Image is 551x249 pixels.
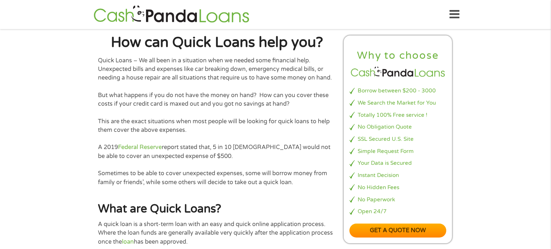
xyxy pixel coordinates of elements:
[98,56,336,82] p: Quick Loans – We all been in a situation when we needed some financial help. Unexpected bills and...
[98,91,336,109] p: But what happens if you do not have the money on hand? How can you cover these costs if your cred...
[349,196,446,204] li: No Paperwork
[349,171,446,179] li: Instant Decision
[349,159,446,167] li: Your Data is Secured
[98,169,336,187] p: Sometimes to be able to cover unexpected expenses, some will borrow money from family or friends’...
[118,144,162,151] a: Federal Reserve
[98,202,336,216] h2: What are Quick Loans?
[349,49,446,62] h2: Why to choose
[98,143,336,161] p: A 2019 report stated that, 5 in 10 [DEMOGRAPHIC_DATA] would not be able to cover an unexpected ex...
[349,147,446,155] li: Simple Request Form
[349,111,446,119] li: Totally 100% Free service !
[349,183,446,192] li: No Hidden Fees
[98,35,336,50] h1: How can Quick Loans help you?
[122,238,134,245] a: loan
[349,207,446,216] li: Open 24/7
[98,117,336,135] p: This are the exact situations when most people will be looking for quick loans to help them cover...
[349,99,446,107] li: We Search the Market for You
[98,220,336,246] p: A quick loan is a short-term loan with an easy and quick online application process. Where the lo...
[349,224,446,238] a: Get a quote now
[349,123,446,131] li: No Obligation Quote
[349,135,446,143] li: SSL Secured U.S. Site
[349,87,446,95] li: Borrow between $200 - 3000
[91,4,251,25] img: GetLoanNow Logo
